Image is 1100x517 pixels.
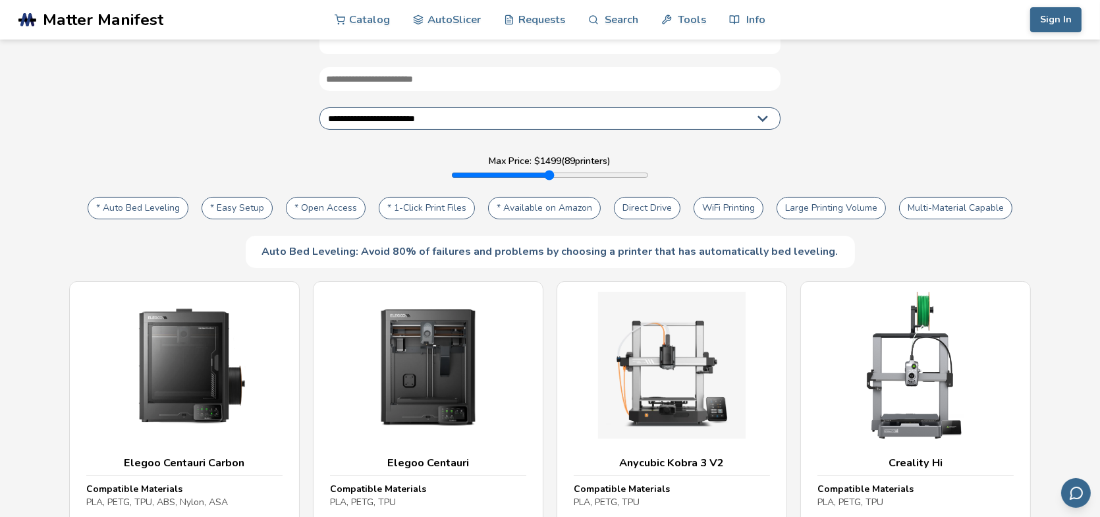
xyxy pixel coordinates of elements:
button: * Available on Amazon [488,197,601,219]
h3: Elegoo Centauri [330,456,526,470]
button: * Open Access [286,197,366,219]
button: Multi-Material Capable [899,197,1012,219]
button: * 1-Click Print Files [379,197,475,219]
span: PLA, PETG, TPU [330,496,396,508]
button: Sign In [1030,7,1082,32]
button: * Easy Setup [202,197,273,219]
button: WiFi Printing [694,197,763,219]
div: Auto Bed Leveling: Avoid 80% of failures and problems by choosing a printer that has automaticall... [246,236,855,267]
span: Matter Manifest [43,11,163,29]
strong: Compatible Materials [330,483,426,495]
strong: Compatible Materials [817,483,914,495]
button: Large Printing Volume [777,197,886,219]
h3: Creality Hi [817,456,1014,470]
span: PLA, PETG, TPU [574,496,640,508]
button: Direct Drive [614,197,680,219]
h3: Elegoo Centauri Carbon [86,456,283,470]
button: * Auto Bed Leveling [88,197,188,219]
h3: Anycubic Kobra 3 V2 [574,456,770,470]
span: PLA, PETG, TPU, ABS, Nylon, ASA [86,496,228,508]
button: Send feedback via email [1061,478,1091,508]
label: Max Price: $ 1499 ( 89 printers) [489,156,611,167]
strong: Compatible Materials [86,483,182,495]
span: PLA, PETG, TPU [817,496,883,508]
strong: Compatible Materials [574,483,670,495]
